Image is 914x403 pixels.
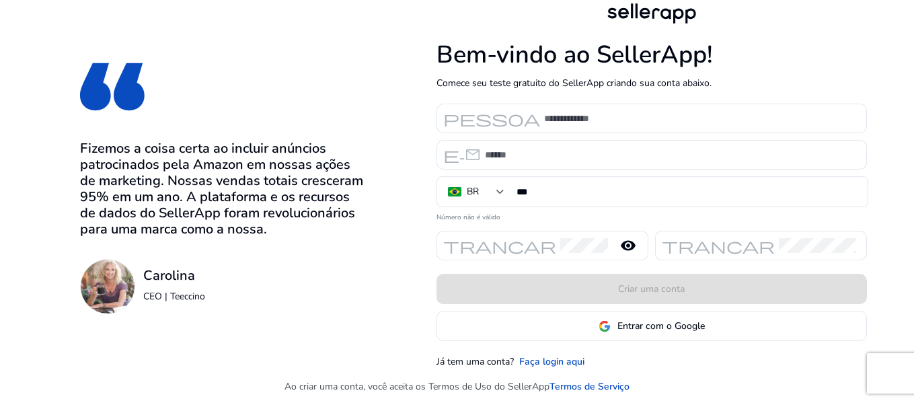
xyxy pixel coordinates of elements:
[284,380,549,393] font: Ao criar uma conta, você aceita os Termos de Uso do SellerApp
[143,290,205,303] font: CEO | Teeccino
[549,380,630,393] font: Termos de Serviço
[143,266,195,285] font: Carolina
[549,379,630,394] a: Termos de Serviço
[436,213,500,222] font: Número não é válido
[443,236,556,255] font: trancar
[443,109,540,128] font: pessoa
[436,38,713,71] font: Bem-vindo ao SellerApp!
[662,236,775,255] font: trancar
[436,355,514,368] font: Já tem uma conta?
[80,139,363,238] font: Fizemos a coisa certa ao incluir anúncios patrocinados pela Amazon em nossas ações de marketing. ...
[612,237,644,254] mat-icon: remove_red_eye
[443,145,481,164] font: e-mail
[617,320,705,332] font: Entrar com o Google
[519,355,584,368] font: Faça login aqui
[436,311,867,341] button: Entrar com o Google
[599,320,611,332] img: google-logo.svg
[436,77,712,89] font: Comece seu teste gratuito do SellerApp criando sua conta abaixo.
[467,185,479,198] font: BR
[519,355,584,369] a: Faça login aqui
